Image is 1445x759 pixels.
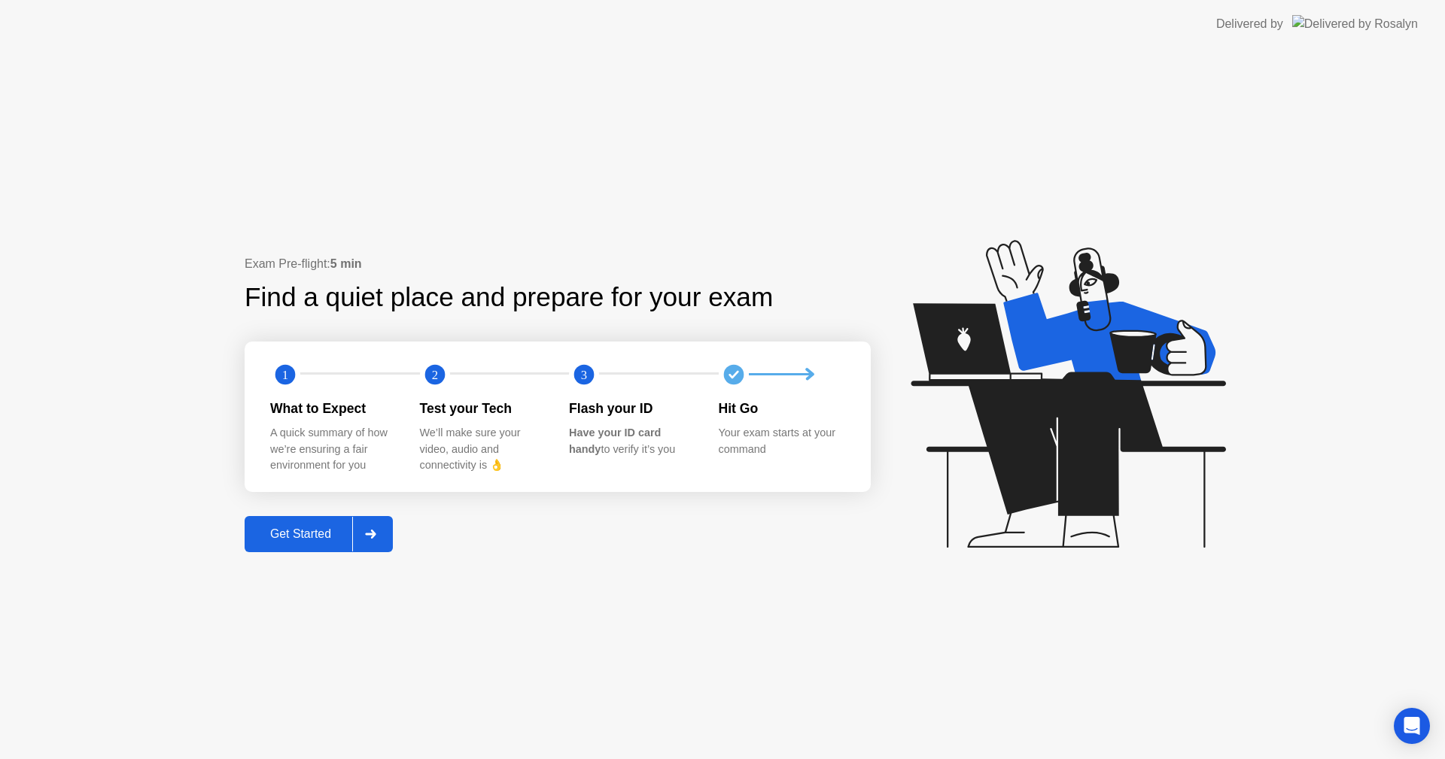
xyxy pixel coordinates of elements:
div: Flash your ID [569,399,695,418]
b: 5 min [330,257,362,270]
div: Test your Tech [420,399,546,418]
div: Hit Go [719,399,844,418]
div: We’ll make sure your video, audio and connectivity is 👌 [420,425,546,474]
div: Find a quiet place and prepare for your exam [245,278,775,317]
div: to verify it’s you [569,425,695,457]
b: Have your ID card handy [569,427,661,455]
div: A quick summary of how we’re ensuring a fair environment for you [270,425,396,474]
div: What to Expect [270,399,396,418]
div: Exam Pre-flight: [245,255,871,273]
div: Get Started [249,527,352,541]
div: Your exam starts at your command [719,425,844,457]
div: Delivered by [1216,15,1283,33]
text: 2 [431,367,437,381]
button: Get Started [245,516,393,552]
img: Delivered by Rosalyn [1292,15,1418,32]
text: 1 [282,367,288,381]
div: Open Intercom Messenger [1394,708,1430,744]
text: 3 [581,367,587,381]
